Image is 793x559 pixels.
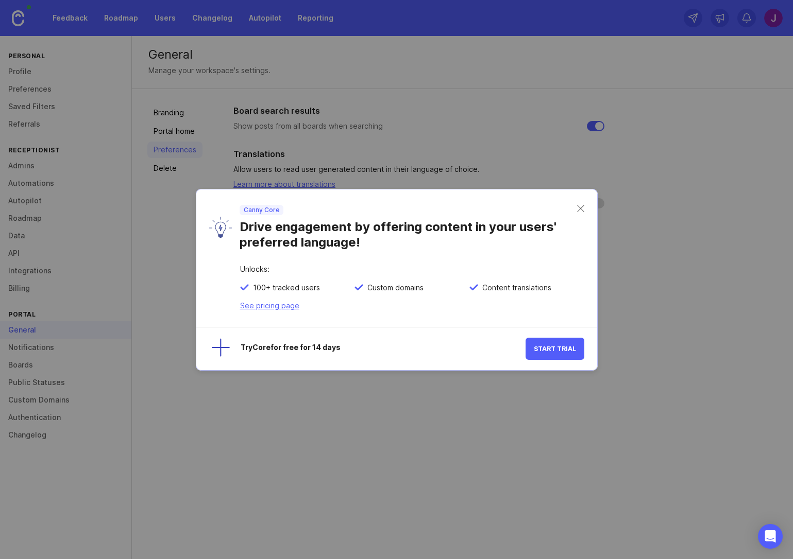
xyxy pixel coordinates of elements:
[534,345,576,353] span: Start Trial
[363,283,424,292] span: Custom domains
[241,344,526,354] div: Try Core for free for 14 days
[240,301,299,310] a: See pricing page
[249,283,320,292] span: 100+ tracked users
[478,283,551,292] span: Content translations
[244,206,279,214] p: Canny Core
[526,338,584,360] button: Start Trial
[209,217,232,238] img: lyW0TRAiArAAAAAASUVORK5CYII=
[240,266,584,283] div: Unlocks:
[758,524,783,549] div: Open Intercom Messenger
[240,215,577,250] div: Drive engagement by offering content in your users' preferred language!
